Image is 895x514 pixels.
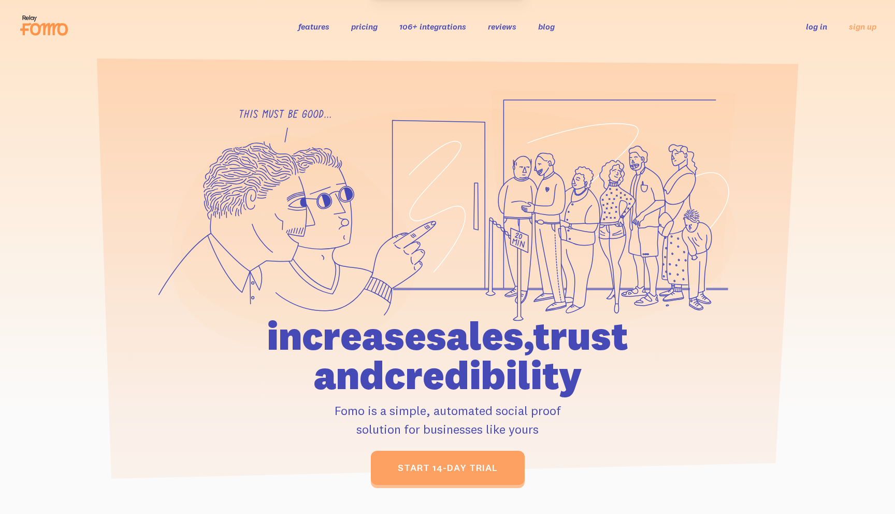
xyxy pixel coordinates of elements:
[351,21,378,32] a: pricing
[806,21,827,32] a: log in
[371,451,525,485] a: start 14-day trial
[208,401,687,438] p: Fomo is a simple, automated social proof solution for businesses like yours
[399,21,466,32] a: 106+ integrations
[849,21,876,32] a: sign up
[208,316,687,395] h1: increase sales, trust and credibility
[298,21,329,32] a: features
[538,21,555,32] a: blog
[488,21,516,32] a: reviews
